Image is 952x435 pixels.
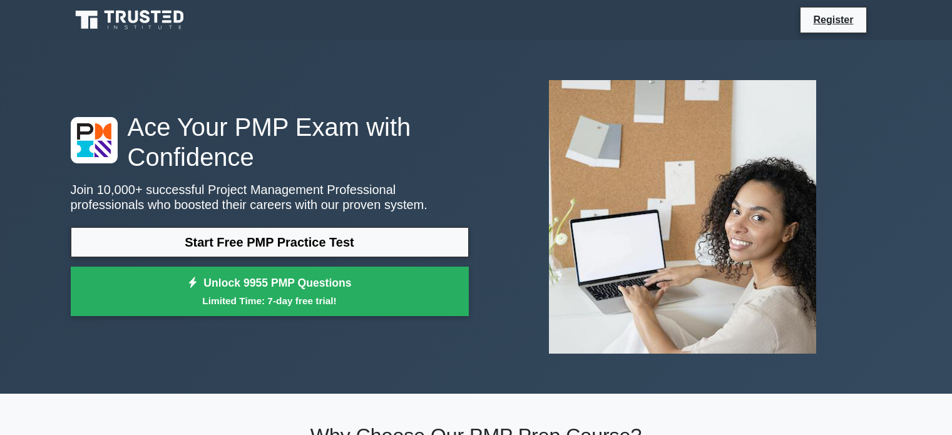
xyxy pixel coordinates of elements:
[86,294,453,308] small: Limited Time: 7-day free trial!
[71,227,469,257] a: Start Free PMP Practice Test
[71,267,469,317] a: Unlock 9955 PMP QuestionsLimited Time: 7-day free trial!
[806,12,861,28] a: Register
[71,182,469,212] p: Join 10,000+ successful Project Management Professional professionals who boosted their careers w...
[71,112,469,172] h1: Ace Your PMP Exam with Confidence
